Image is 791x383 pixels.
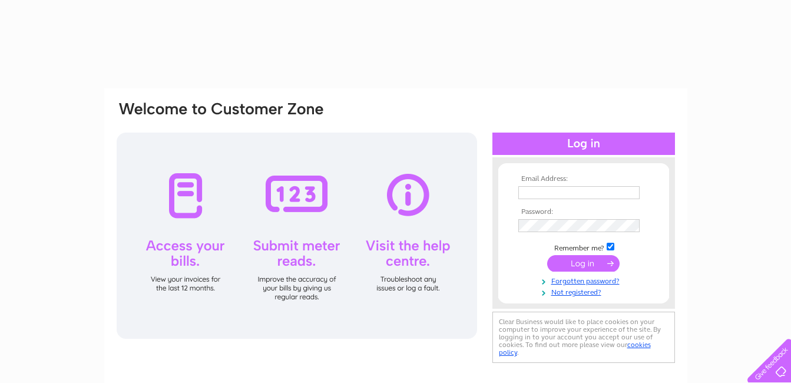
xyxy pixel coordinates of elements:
[518,286,652,297] a: Not registered?
[492,312,675,363] div: Clear Business would like to place cookies on your computer to improve your experience of the sit...
[515,241,652,253] td: Remember me?
[515,208,652,216] th: Password:
[515,175,652,183] th: Email Address:
[499,341,651,356] a: cookies policy
[518,275,652,286] a: Forgotten password?
[547,255,620,272] input: Submit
